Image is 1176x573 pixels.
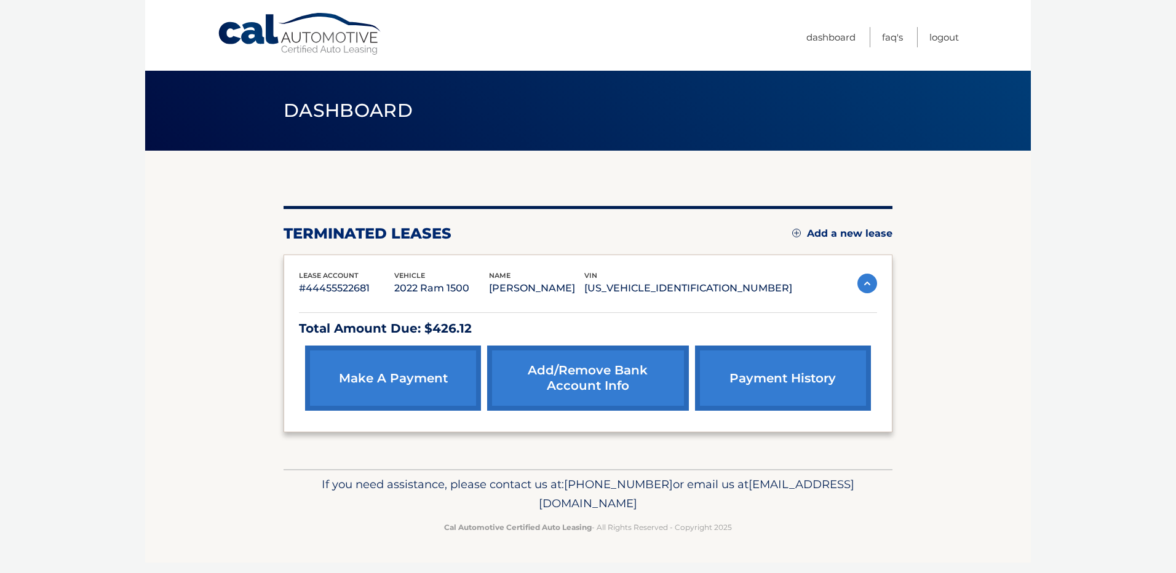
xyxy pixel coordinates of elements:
span: vin [584,271,597,280]
span: vehicle [394,271,425,280]
a: Add a new lease [792,227,892,240]
strong: Cal Automotive Certified Auto Leasing [444,523,592,532]
span: Dashboard [284,99,413,122]
span: [PHONE_NUMBER] [564,477,673,491]
p: [PERSON_NAME] [489,280,584,297]
img: accordion-active.svg [857,274,877,293]
a: FAQ's [882,27,903,47]
a: Dashboard [806,27,856,47]
p: 2022 Ram 1500 [394,280,490,297]
a: make a payment [305,346,481,411]
p: [US_VEHICLE_IDENTIFICATION_NUMBER] [584,280,792,297]
p: Total Amount Due: $426.12 [299,318,877,339]
p: #44455522681 [299,280,394,297]
a: payment history [695,346,871,411]
p: - All Rights Reserved - Copyright 2025 [292,521,884,534]
span: name [489,271,511,280]
a: Logout [929,27,959,47]
img: add.svg [792,229,801,237]
a: Cal Automotive [217,12,383,56]
a: Add/Remove bank account info [487,346,688,411]
span: lease account [299,271,359,280]
h2: terminated leases [284,224,451,243]
p: If you need assistance, please contact us at: or email us at [292,475,884,514]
